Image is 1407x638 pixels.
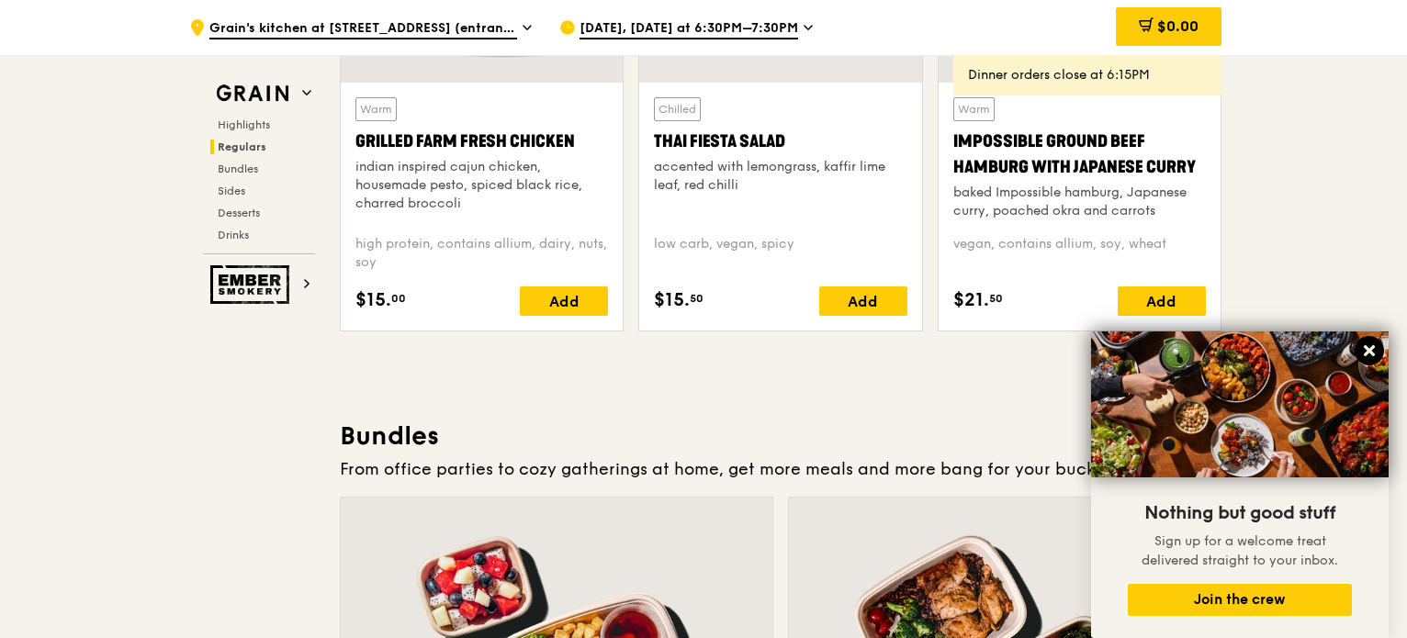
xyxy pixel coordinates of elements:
[654,158,906,195] div: accented with lemongrass, kaffir lime leaf, red chilli
[340,420,1221,453] h3: Bundles
[218,118,270,131] span: Highlights
[355,158,608,213] div: indian inspired cajun chicken, housemade pesto, spiced black rice, charred broccoli
[210,265,295,304] img: Ember Smokery web logo
[218,140,266,153] span: Regulars
[690,291,703,306] span: 50
[1157,17,1199,35] span: $0.00
[968,66,1207,84] div: Dinner orders close at 6:15PM
[654,235,906,272] div: low carb, vegan, spicy
[218,162,258,175] span: Bundles
[1091,331,1389,477] img: DSC07876-Edit02-Large.jpeg
[953,129,1206,180] div: Impossible Ground Beef Hamburg with Japanese Curry
[210,77,295,110] img: Grain web logo
[355,129,608,154] div: Grilled Farm Fresh Chicken
[355,235,608,272] div: high protein, contains allium, dairy, nuts, soy
[355,97,397,121] div: Warm
[391,291,406,306] span: 00
[953,286,989,314] span: $21.
[218,185,245,197] span: Sides
[218,207,260,219] span: Desserts
[953,97,995,121] div: Warm
[340,456,1221,482] div: From office parties to cozy gatherings at home, get more meals and more bang for your buck.
[989,291,1003,306] span: 50
[654,129,906,154] div: Thai Fiesta Salad
[953,235,1206,272] div: vegan, contains allium, soy, wheat
[1142,533,1338,568] span: Sign up for a welcome treat delivered straight to your inbox.
[1128,584,1352,616] button: Join the crew
[654,97,701,121] div: Chilled
[953,184,1206,220] div: baked Impossible hamburg, Japanese curry, poached okra and carrots
[520,286,608,316] div: Add
[218,229,249,241] span: Drinks
[819,286,907,316] div: Add
[355,286,391,314] span: $15.
[654,286,690,314] span: $15.
[209,19,517,39] span: Grain's kitchen at [STREET_ADDRESS] (entrance along [PERSON_NAME][GEOGRAPHIC_DATA])
[1355,336,1384,365] button: Close
[580,19,798,39] span: [DATE], [DATE] at 6:30PM–7:30PM
[1144,502,1335,524] span: Nothing but good stuff
[1118,286,1206,316] div: Add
